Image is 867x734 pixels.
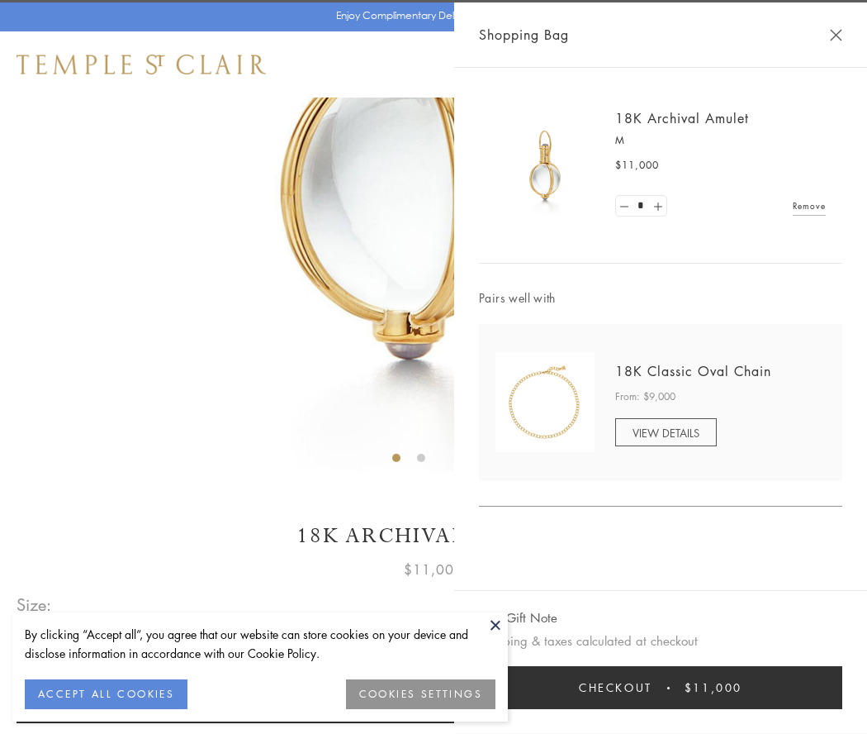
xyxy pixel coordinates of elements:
[830,29,842,41] button: Close Shopping Bag
[336,7,524,24] p: Enjoy Complimentary Delivery & Returns
[495,116,595,215] img: 18K Archival Amulet
[479,631,842,651] p: Shipping & taxes calculated at checkout
[649,196,666,217] a: Set quantity to 2
[25,679,187,709] button: ACCEPT ALL COOKIES
[495,353,595,452] img: N88865-OV18
[615,418,717,446] a: VIEW DETAILS
[479,608,557,628] button: Add Gift Note
[17,591,53,618] span: Size:
[25,625,495,663] div: By clicking “Accept all”, you agree that our website can store cookies on your device and disclos...
[685,679,742,697] span: $11,000
[615,109,749,127] a: 18K Archival Amulet
[17,522,850,550] h1: 18K Archival Amulet
[479,666,842,709] button: Checkout $11,000
[616,196,632,217] a: Set quantity to 0
[615,388,675,405] span: From: $9,000
[632,425,699,441] span: VIEW DETAILS
[615,362,771,380] a: 18K Classic Oval Chain
[793,197,826,215] a: Remove
[479,288,842,307] span: Pairs well with
[479,24,569,45] span: Shopping Bag
[17,55,266,74] img: Temple St. Clair
[579,679,652,697] span: Checkout
[615,157,659,174] span: $11,000
[615,132,826,149] p: M
[346,679,495,709] button: COOKIES SETTINGS
[404,559,463,580] span: $11,000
